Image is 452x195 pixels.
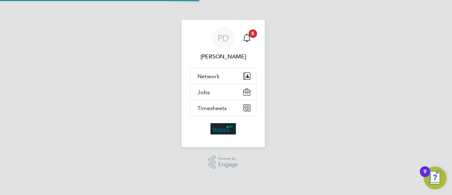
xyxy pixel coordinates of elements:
button: Jobs [190,84,256,100]
span: Paul Davies [190,52,256,61]
a: Go to home page [190,123,256,134]
span: Jobs [197,89,210,96]
a: PD[PERSON_NAME] [190,27,256,61]
button: Timesheets [190,100,256,116]
nav: Main navigation [182,20,265,147]
span: Powered by [218,156,238,162]
span: Timesheets [197,105,227,111]
img: wates-logo-retina.png [210,123,236,134]
a: Powered byEngage [208,156,238,169]
button: Network [190,68,256,84]
span: Network [197,73,220,80]
span: PD [218,34,229,43]
span: 5 [249,29,257,38]
button: Open Resource Center, 9 new notifications [424,167,446,189]
span: Engage [218,162,238,168]
div: 9 [423,172,427,181]
a: 5 [240,27,254,50]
